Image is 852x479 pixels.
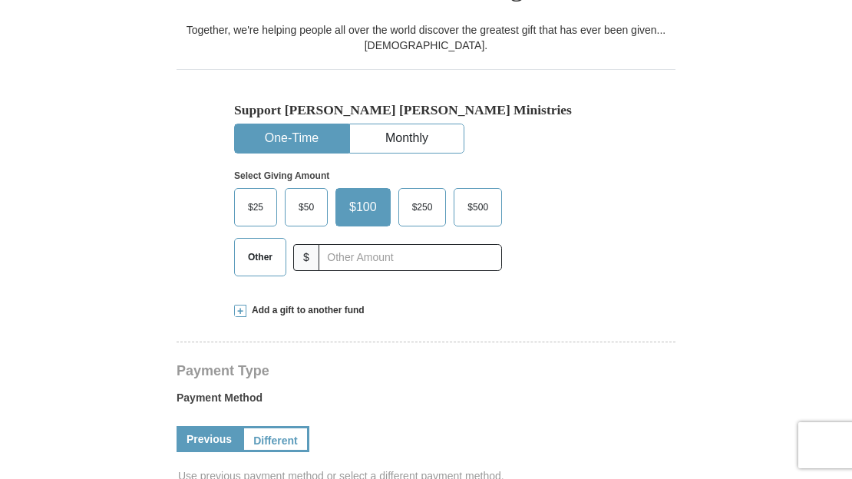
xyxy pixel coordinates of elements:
[342,196,385,219] span: $100
[350,124,464,153] button: Monthly
[319,244,502,271] input: Other Amount
[293,244,319,271] span: $
[235,124,348,153] button: One-Time
[405,196,441,219] span: $250
[234,170,329,181] strong: Select Giving Amount
[177,365,675,377] h4: Payment Type
[177,390,675,413] label: Payment Method
[246,304,365,317] span: Add a gift to another fund
[177,426,242,452] a: Previous
[240,246,280,269] span: Other
[234,102,618,118] h5: Support [PERSON_NAME] [PERSON_NAME] Ministries
[460,196,496,219] span: $500
[242,426,309,452] a: Different
[291,196,322,219] span: $50
[240,196,271,219] span: $25
[177,22,675,53] div: Together, we're helping people all over the world discover the greatest gift that has ever been g...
